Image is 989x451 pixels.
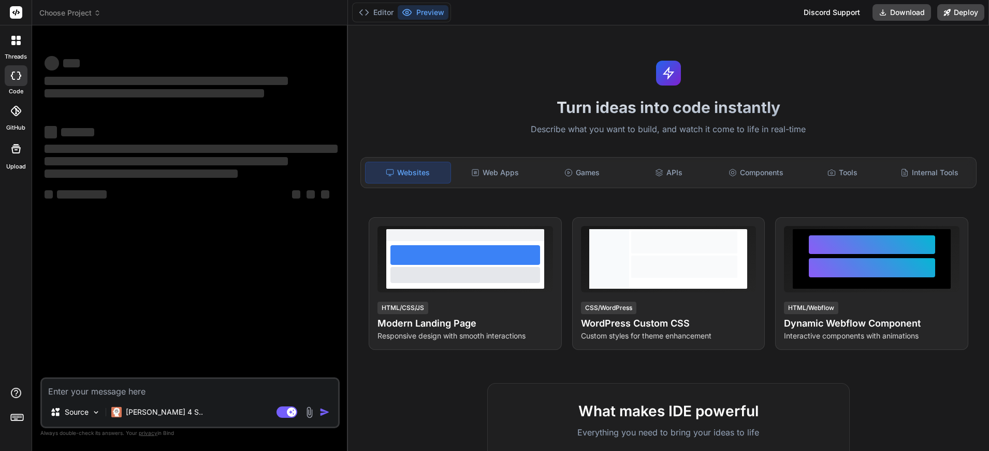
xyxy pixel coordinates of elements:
span: ‌ [63,59,80,67]
p: Everything you need to bring your ideas to life [504,426,833,439]
div: Internal Tools [887,162,972,184]
div: HTML/Webflow [784,302,838,314]
label: code [9,87,23,96]
span: ‌ [45,56,59,71]
label: GitHub [6,123,25,132]
h2: What makes IDE powerful [504,400,833,422]
label: Upload [6,162,26,171]
span: ‌ [321,190,329,199]
p: Interactive components with animations [784,331,959,341]
span: ‌ [45,157,288,165]
h1: Turn ideas into code instantly [354,98,983,117]
p: Describe what you want to build, and watch it come to life in real-time [354,123,983,136]
span: ‌ [45,170,238,178]
button: Download [872,4,931,21]
img: attachment [303,406,315,418]
span: ‌ [45,89,264,97]
span: ‌ [45,145,338,153]
img: Pick Models [92,408,100,417]
img: icon [319,407,330,417]
label: threads [5,52,27,61]
div: HTML/CSS/JS [377,302,428,314]
p: Custom styles for theme enhancement [581,331,757,341]
div: APIs [627,162,711,184]
p: Always double-check its answers. Your in Bind [40,428,340,438]
h4: Modern Landing Page [377,316,553,331]
span: ‌ [292,190,300,199]
span: ‌ [307,190,315,199]
span: ‌ [45,126,57,138]
p: Responsive design with smooth interactions [377,331,553,341]
button: Editor [355,5,398,20]
span: ‌ [61,128,94,136]
div: Games [540,162,624,184]
div: Components [714,162,798,184]
span: privacy [139,430,157,436]
div: Websites [365,162,451,184]
div: Discord Support [797,4,866,21]
p: Source [65,407,89,417]
div: Web Apps [453,162,538,184]
button: Preview [398,5,448,20]
img: Claude 4 Sonnet [111,407,122,417]
span: ‌ [57,190,107,199]
span: ‌ [45,77,288,85]
p: [PERSON_NAME] 4 S.. [126,407,203,417]
button: Deploy [937,4,984,21]
span: ‌ [45,190,53,199]
span: Choose Project [39,8,101,18]
div: CSS/WordPress [581,302,636,314]
h4: WordPress Custom CSS [581,316,757,331]
h4: Dynamic Webflow Component [784,316,959,331]
div: Tools [801,162,885,184]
